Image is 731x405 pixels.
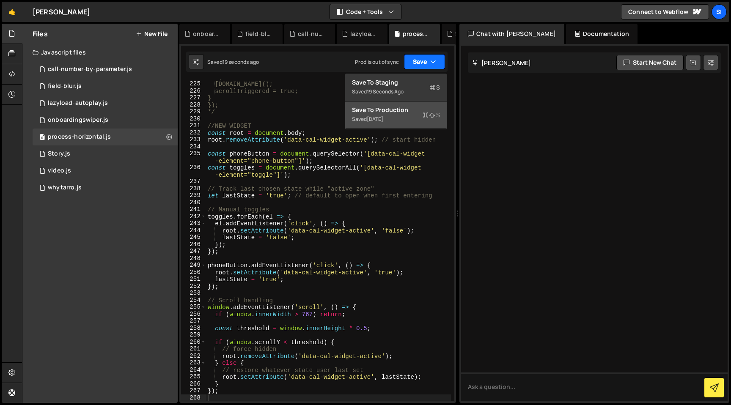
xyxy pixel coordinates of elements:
span: S [423,111,440,119]
div: 12473/31387.js [33,145,178,162]
div: 244 [181,227,206,234]
div: Story.js [48,150,70,158]
div: 257 [181,317,206,325]
div: Prod is out of sync [355,58,399,66]
div: 254 [181,297,206,304]
div: 12473/42006.js [33,112,178,129]
div: Code + Tools [345,74,447,129]
div: 253 [181,290,206,297]
div: 236 [181,164,206,178]
div: 264 [181,367,206,374]
div: 225 [181,80,206,88]
div: whytarro.js [48,184,82,192]
div: 19 seconds ago [223,58,259,66]
a: 🤙 [2,2,22,22]
div: 231 [181,122,206,129]
div: 245 [181,234,206,241]
div: Saved [352,114,440,124]
div: [PERSON_NAME] [33,7,90,17]
div: 250 [181,269,206,276]
div: 12473/45249.js [33,162,178,179]
div: Javascript files [22,44,178,61]
button: Save to ProductionS Saved[DATE] [345,101,447,129]
div: 268 [181,394,206,402]
div: 265 [181,373,206,380]
h2: Files [33,29,48,38]
div: Save to Production [352,106,440,114]
span: 0 [40,134,45,141]
a: Connect to Webflow [621,4,709,19]
div: 251 [181,276,206,283]
div: 255 [181,304,206,311]
div: call-number-by-parameter.js [298,30,325,38]
div: 228 [181,101,206,109]
div: 227 [181,94,206,101]
button: Save [404,54,445,69]
h2: [PERSON_NAME] [472,59,531,67]
div: 256 [181,311,206,318]
div: 241 [181,206,206,213]
div: onboardingswiper.js [193,30,220,38]
div: 19 seconds ago [367,88,404,95]
div: 12473/40657.js [33,78,178,95]
div: Save to Staging [352,78,440,87]
div: lazyload-autoplay.js [350,30,377,38]
div: 226 [181,88,206,95]
div: 234 [181,143,206,151]
button: Start new chat [616,55,684,70]
button: Save to StagingS Saved19 seconds ago [345,74,447,101]
div: 258 [181,325,206,332]
div: 266 [181,380,206,388]
div: 237 [181,178,206,185]
div: Chat with [PERSON_NAME] [459,24,564,44]
button: Code + Tools [330,4,401,19]
div: 12473/36600.js [33,179,178,196]
div: 232 [181,129,206,137]
div: 267 [181,387,206,394]
div: video.js [48,167,71,175]
div: field-blur.js [245,30,272,38]
div: call-number-by-parameter.js [48,66,132,73]
div: field-blur.js [48,82,82,90]
div: Saved [352,87,440,97]
div: 240 [181,199,206,206]
div: 243 [181,220,206,227]
div: 246 [181,241,206,248]
div: 229 [181,108,206,115]
div: 260 [181,339,206,346]
div: 242 [181,213,206,220]
div: lazyload-autoplay.js [48,99,108,107]
div: 261 [181,345,206,353]
button: New File [136,30,168,37]
div: Saved [207,58,259,66]
div: 12473/34694.js [33,61,178,78]
div: process-horizontal.js [48,133,111,141]
div: 12473/30236.js [33,95,178,112]
div: 12473/47229.js [33,129,178,145]
a: SI [712,4,727,19]
div: 249 [181,262,206,269]
div: 247 [181,248,206,255]
div: 239 [181,192,206,199]
div: Documentation [566,24,638,44]
div: 233 [181,136,206,143]
div: 248 [181,255,206,262]
div: process-horizontal.js [403,30,430,38]
div: 230 [181,115,206,123]
div: [DATE] [367,115,383,123]
div: 263 [181,359,206,367]
div: onboardingswiper.js [48,116,108,124]
div: 262 [181,353,206,360]
div: 235 [181,150,206,164]
div: 259 [181,331,206,339]
div: 238 [181,185,206,192]
div: 252 [181,283,206,290]
span: S [429,83,440,92]
div: Story.js [455,30,478,38]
